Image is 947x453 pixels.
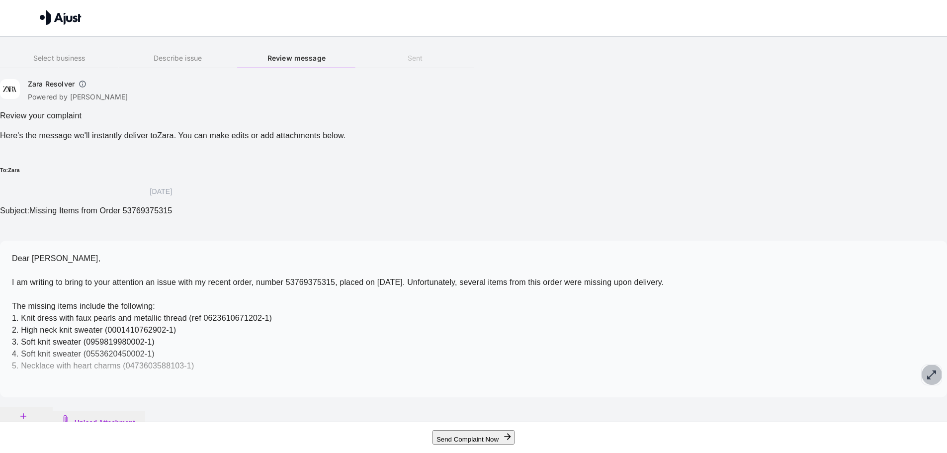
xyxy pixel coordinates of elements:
h6: Review message [237,53,355,64]
h6: Sent [356,53,474,64]
span: Dear [PERSON_NAME], I am writing to bring to your attention an issue with my recent order, number... [12,254,664,394]
button: Send Complaint Now [432,430,515,445]
h6: Describe issue [119,53,237,64]
p: Powered by [PERSON_NAME] [28,92,128,102]
button: Upload Attachment [53,411,145,430]
h6: Zara Resolver [28,79,75,89]
img: Ajust [40,10,82,25]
